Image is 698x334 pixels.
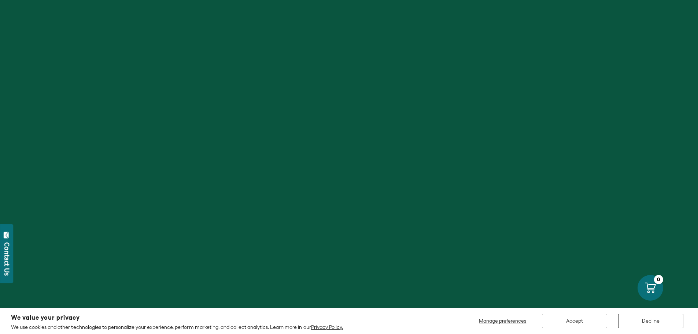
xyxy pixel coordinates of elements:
[11,324,343,330] p: We use cookies and other technologies to personalize your experience, perform marketing, and coll...
[311,324,343,330] a: Privacy Policy.
[3,242,11,276] div: Contact Us
[11,315,343,321] h2: We value your privacy
[479,318,526,324] span: Manage preferences
[654,275,663,284] div: 0
[542,314,607,328] button: Accept
[474,314,531,328] button: Manage preferences
[618,314,683,328] button: Decline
